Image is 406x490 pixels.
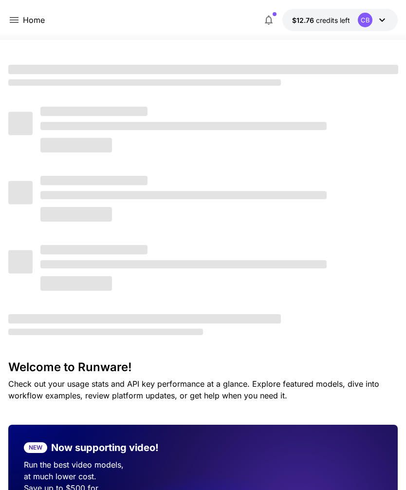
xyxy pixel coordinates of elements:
[358,13,372,27] div: CB
[23,14,45,26] nav: breadcrumb
[24,459,187,482] p: Run the best video models, at much lower cost.
[29,443,42,452] p: NEW
[8,379,379,400] span: Check out your usage stats and API key performance at a glance. Explore featured models, dive int...
[316,16,350,24] span: credits left
[282,9,398,31] button: $12.76236CB
[8,360,398,374] h3: Welcome to Runware!
[23,14,45,26] a: Home
[292,16,316,24] span: $12.76
[51,440,159,455] p: Now supporting video!
[292,15,350,25] div: $12.76236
